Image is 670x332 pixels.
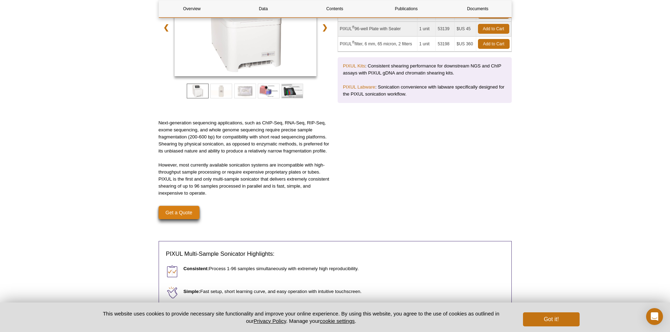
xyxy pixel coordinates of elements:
a: ❮ [159,19,174,35]
p: : Sonication convenience with labware specifically designed for the PIXUL sonication workflow. [343,84,506,98]
td: $US 45 [455,21,476,37]
a: Data [230,0,296,17]
p: : Consistent shearing performance for downstream NGS and ChIP assays with PIXUL gDNA and chromati... [343,63,506,77]
p: Next-generation sequencing applications, such as ChIP-Seq, RNA-Seq, RIP-Seq, exome sequencing, an... [159,119,333,155]
img: Consistent [166,265,178,278]
p: This website uses cookies to provide necessary site functionality and improve your online experie... [91,310,512,325]
h3: PIXUL Multi-Sample Sonicator Highlights: [166,250,504,258]
sup: ® [352,25,355,29]
img: Simple [166,286,178,299]
strong: Consistent: [184,266,209,271]
a: Documents [445,0,511,17]
a: ❯ [317,19,332,35]
div: Open Intercom Messenger [646,308,663,325]
td: 53198 [436,37,455,52]
a: Contents [302,0,368,17]
a: Add to Cart [478,24,509,34]
p: However, most currently available sonication systems are incompatible with high-throughput sample... [159,162,333,197]
a: Add to Cart [478,39,510,49]
p: Process 1-96 samples simultaneously with extremely high reproducibility. [184,265,504,272]
p: Fast setup, short learning curve, and easy operation with intuitive touchscreen. [184,288,504,295]
td: $US 360 [455,37,476,52]
td: 1 unit [417,37,436,52]
a: Privacy Policy [254,318,286,324]
a: Get a Quote [159,206,199,219]
strong: Simple: [184,289,200,294]
sup: ® [352,40,355,44]
td: 53139 [436,21,455,37]
td: PIXUL 96-well Plate with Sealer [338,21,417,37]
button: cookie settings [320,318,355,324]
a: Overview [159,0,225,17]
td: PIXUL filter, 6 mm, 65 micron, 2 filters [338,37,417,52]
a: PIXUL Kits [343,63,365,69]
a: PIXUL Labware [343,84,375,90]
button: Got it! [523,312,579,326]
iframe: PIXUL Multi-Sample Sonicator: Sample Preparation, Proteomics and Beyond [338,119,512,217]
a: Publications [373,0,439,17]
td: 1 unit [417,21,436,37]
